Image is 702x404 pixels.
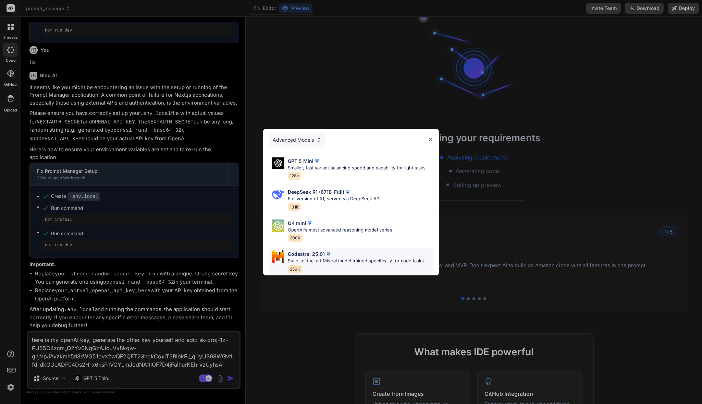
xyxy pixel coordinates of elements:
[288,203,301,211] span: 131K
[269,132,326,147] div: Advanced Models
[344,189,351,195] img: premium
[288,258,424,264] p: State-of-the-art Mistral model trained specifically for code tasks
[288,234,303,242] span: 200K
[272,250,284,263] img: Pick Models
[272,157,284,169] img: Pick Models
[288,195,380,202] p: Full version of R1, served via DeepSeek API
[325,251,332,258] img: premium
[313,157,320,164] img: premium
[306,219,313,226] img: premium
[288,227,392,234] p: OpenAI's most advanced reasoning model series
[272,188,284,201] img: Pick Models
[288,188,344,195] p: DeepSeek R1 (671B-Full)
[428,137,433,143] img: close
[288,219,306,227] p: O4 mini
[316,137,322,143] img: Pick Models
[272,219,284,232] img: Pick Models
[288,172,301,180] span: 128k
[288,157,313,165] p: GPT 5 Mini
[288,165,426,171] p: Smaller, fast variant balancing speed and capability for light tasks
[288,265,302,273] span: 256K
[288,250,325,258] p: Codestral 25.01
